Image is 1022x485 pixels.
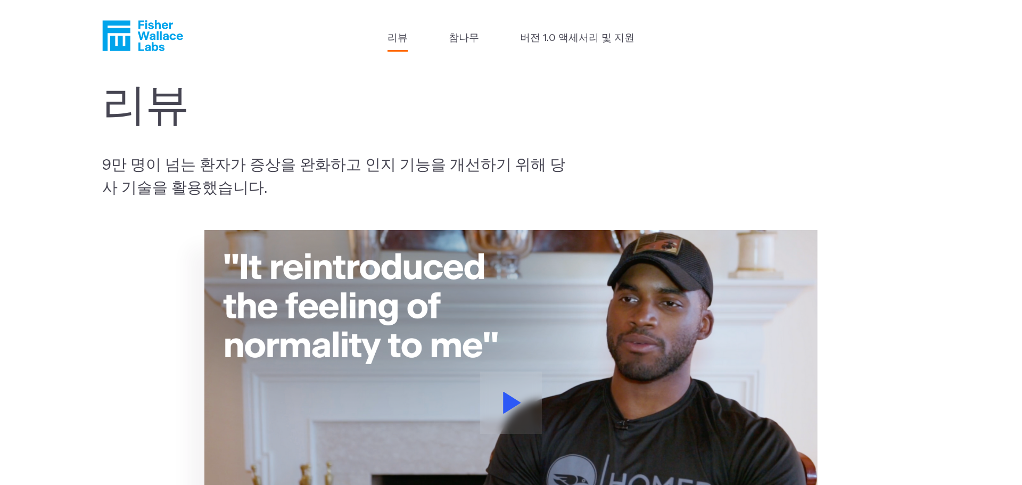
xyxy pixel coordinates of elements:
[449,31,479,46] a: 참나무
[388,33,408,43] font: 리뷰
[388,31,408,46] a: 리뷰
[102,85,189,129] font: 리뷰
[449,33,479,43] font: 참나무
[102,158,565,196] font: 9만 명이 넘는 환자가 증상을 완화하고 인지 기능을 개선하기 위해 당사 기술을 활용했습니다.
[520,33,634,43] font: 버전 1.0 액세서리 및 지원
[520,31,634,46] a: 버전 1.0 액세서리 및 지원
[102,20,183,51] a: 피셔 월리스
[503,392,521,414] svg: 놀다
